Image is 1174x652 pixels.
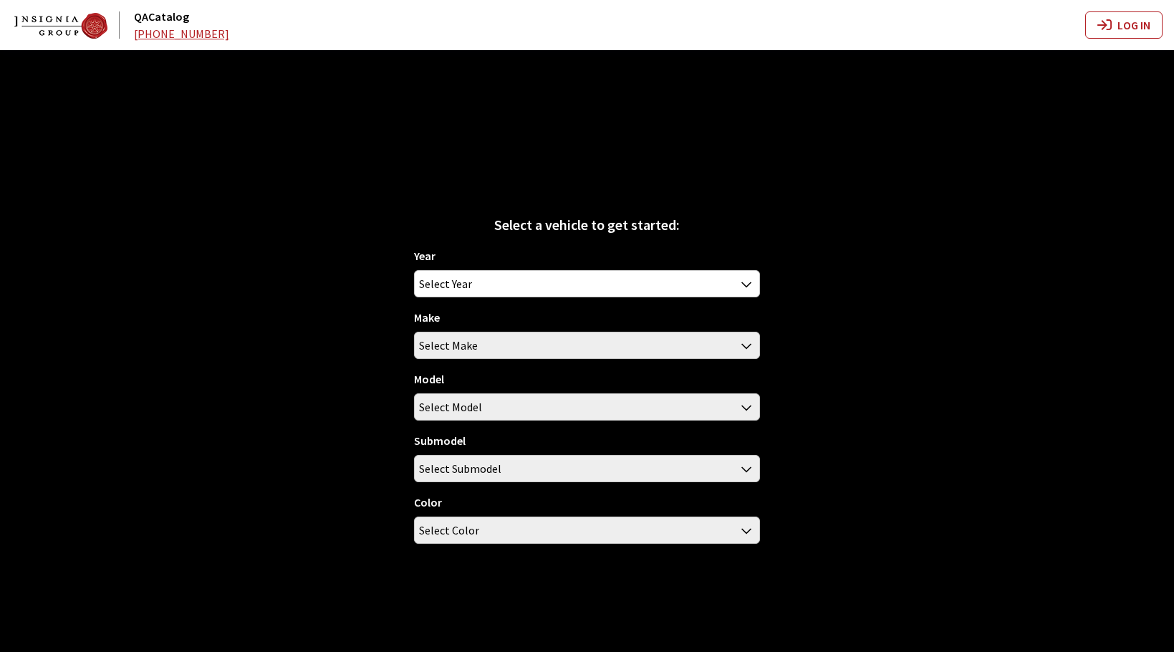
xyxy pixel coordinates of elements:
div: Select a vehicle to get started: [414,214,759,236]
span: Select Make [415,332,759,358]
span: Select Year [414,270,759,297]
label: Make [414,309,440,326]
span: Select Submodel [415,456,759,481]
span: Select Model [414,393,759,421]
span: Select Year [419,271,472,297]
span: Select Submodel [419,456,501,481]
label: Color [414,494,442,511]
span: Select Color [415,517,759,543]
span: Select Color [414,517,759,544]
span: Select Year [415,271,759,297]
label: Model [414,370,444,388]
a: [PHONE_NUMBER] [134,27,229,41]
span: Select Make [419,332,478,358]
label: Year [414,247,436,264]
img: Dashboard [14,13,107,39]
span: Select Make [414,332,759,359]
a: QACatalog logo [14,11,131,39]
span: Select Submodel [414,455,759,482]
span: Select Model [419,394,482,420]
a: QACatalog [134,9,189,24]
span: Select Color [419,517,479,543]
label: Submodel [414,432,466,449]
button: Log In [1085,11,1163,39]
span: Select Model [415,394,759,420]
